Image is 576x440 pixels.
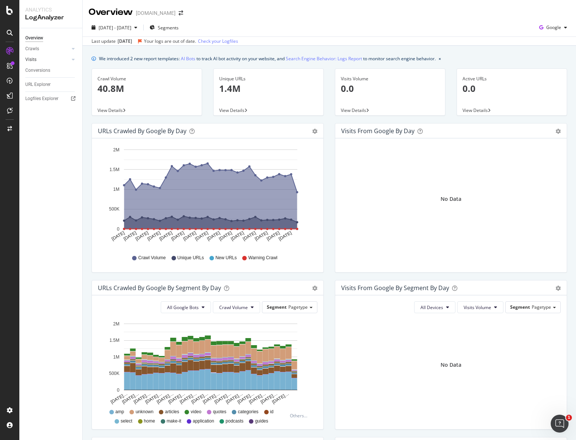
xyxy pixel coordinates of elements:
[341,82,439,95] p: 0.0
[147,230,161,242] text: [DATE]
[25,13,76,22] div: LogAnalyzer
[25,67,50,74] div: Conversions
[238,409,258,415] span: categories
[25,45,70,53] a: Crawls
[109,167,119,172] text: 1.5M
[138,255,166,261] span: Crawl Volume
[278,230,292,242] text: [DATE]
[167,418,181,424] span: make-it
[536,22,570,33] button: Google
[135,409,153,415] span: unknown
[25,34,77,42] a: Overview
[177,255,204,261] span: Unique URLs
[89,6,133,19] div: Overview
[111,230,125,242] text: [DATE]
[25,81,51,89] div: URL Explorer
[135,230,150,242] text: [DATE]
[219,82,318,95] p: 1.4M
[219,304,248,311] span: Crawl Volume
[556,129,561,134] div: gear
[255,418,268,424] span: guides
[242,230,257,242] text: [DATE]
[213,409,226,415] span: quotes
[122,230,137,242] text: [DATE]
[98,127,186,135] div: URLs Crawled by Google by day
[463,82,561,95] p: 0.0
[98,144,315,248] svg: A chart.
[341,107,366,113] span: View Details
[147,22,182,33] button: Segments
[92,55,567,62] div: info banner
[25,56,36,64] div: Visits
[113,354,119,360] text: 1M
[97,76,196,82] div: Crawl Volume
[312,129,317,134] div: gear
[556,286,561,291] div: gear
[341,127,415,135] div: Visits from Google by day
[113,147,119,152] text: 2M
[194,230,209,242] text: [DATE]
[158,25,179,31] span: Segments
[270,409,273,415] span: id
[182,230,197,242] text: [DATE]
[25,95,58,103] div: Logfiles Explorer
[144,38,196,45] div: Your logs are out of date.
[97,82,196,95] p: 40.8M
[341,284,449,292] div: Visits from Google By Segment By Day
[25,45,39,53] div: Crawls
[551,415,569,433] iframe: Intercom live chat
[170,230,185,242] text: [DATE]
[161,301,211,313] button: All Google Bots
[89,22,140,33] button: [DATE] - [DATE]
[532,304,551,310] span: Pagetype
[267,304,287,310] span: Segment
[25,67,77,74] a: Conversions
[25,81,77,89] a: URL Explorer
[117,388,119,393] text: 0
[464,304,491,311] span: Visits Volume
[179,10,183,16] div: arrow-right-arrow-left
[288,304,308,310] span: Pagetype
[191,409,201,415] span: video
[546,24,561,30] span: Google
[98,284,221,292] div: URLs Crawled by Google By Segment By Day
[98,319,315,405] div: A chart.
[463,107,488,113] span: View Details
[341,76,439,82] div: Visits Volume
[25,95,77,103] a: Logfiles Explorer
[92,38,238,45] div: Last update
[121,418,132,424] span: select
[115,409,124,415] span: amp
[136,9,176,17] div: [DOMAIN_NAME]
[25,6,76,13] div: Analytics
[25,56,70,64] a: Visits
[165,409,179,415] span: articles
[437,53,443,64] button: close banner
[109,207,119,212] text: 500K
[218,230,233,242] text: [DATE]
[510,304,530,310] span: Segment
[25,34,43,42] div: Overview
[230,230,245,242] text: [DATE]
[99,25,131,31] span: [DATE] - [DATE]
[312,286,317,291] div: gear
[266,230,281,242] text: [DATE]
[219,76,318,82] div: Unique URLs
[457,301,503,313] button: Visits Volume
[414,301,455,313] button: All Devices
[566,415,572,421] span: 1
[225,418,243,424] span: podcasts
[286,55,362,62] a: Search Engine Behavior: Logs Report
[118,38,132,45] div: [DATE]
[254,230,269,242] text: [DATE]
[97,107,123,113] span: View Details
[290,412,311,419] div: Others...
[219,107,244,113] span: View Details
[109,371,119,376] text: 500K
[113,187,119,192] text: 1M
[159,230,173,242] text: [DATE]
[441,361,461,369] div: No Data
[113,321,119,327] text: 2M
[213,301,260,313] button: Crawl Volume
